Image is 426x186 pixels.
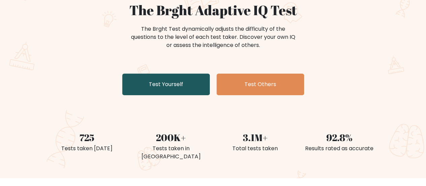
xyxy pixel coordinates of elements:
[217,144,293,153] div: Total tests taken
[49,144,125,153] div: Tests taken [DATE]
[122,74,210,95] a: Test Yourself
[49,2,378,18] h1: The Brght Adaptive IQ Test
[301,144,378,153] div: Results rated as accurate
[133,144,209,161] div: Tests taken in [GEOGRAPHIC_DATA]
[133,130,209,144] div: 200K+
[129,25,297,49] div: The Brght Test dynamically adjusts the difficulty of the questions to the level of each test take...
[217,130,293,144] div: 3.1M+
[49,130,125,144] div: 725
[217,74,304,95] a: Test Others
[301,130,378,144] div: 92.8%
